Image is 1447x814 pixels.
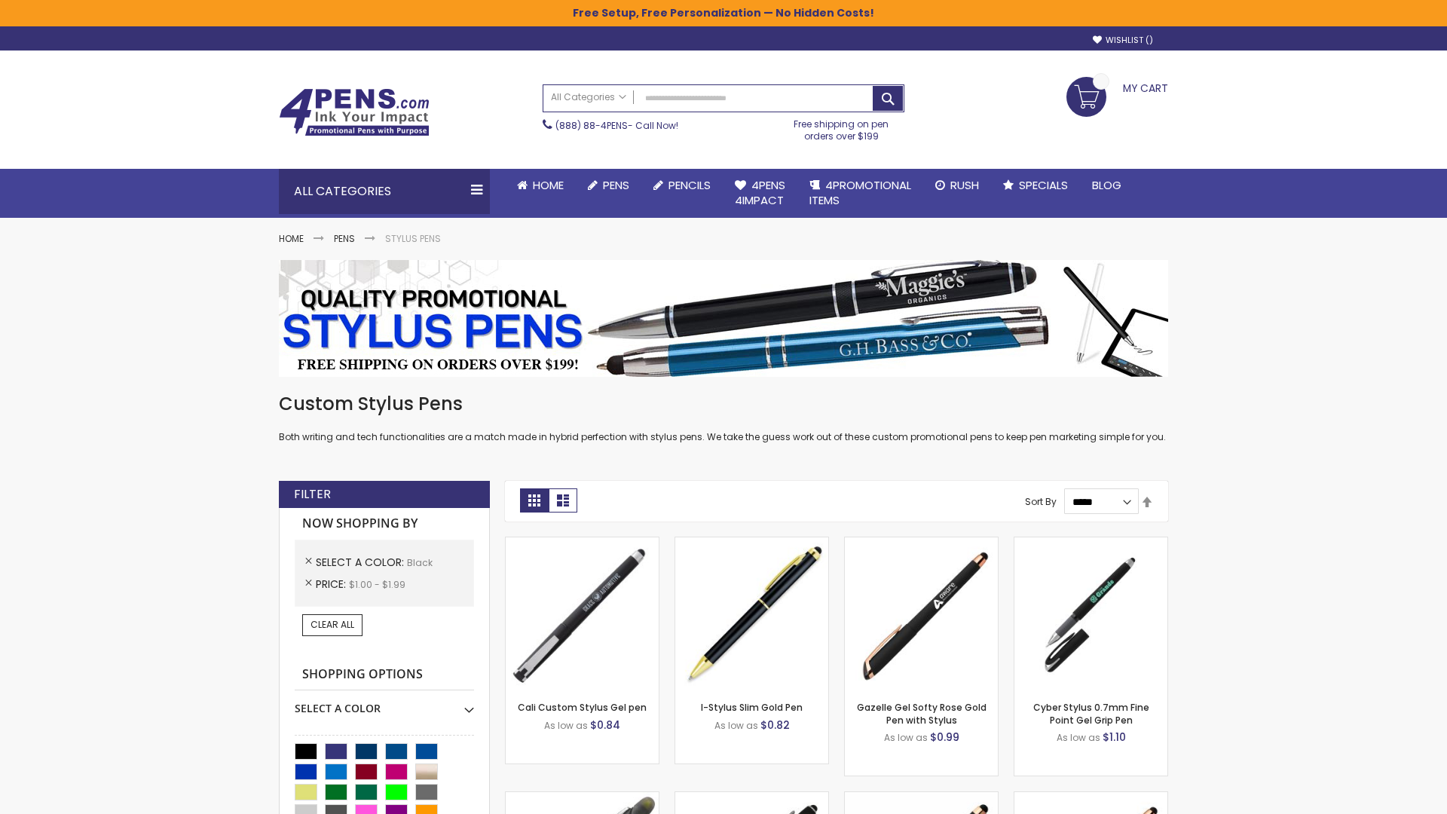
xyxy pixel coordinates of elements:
[675,537,828,690] img: I-Stylus Slim Gold-Black
[295,659,474,691] strong: Shopping Options
[295,690,474,716] div: Select A Color
[590,718,620,733] span: $0.84
[385,232,441,245] strong: Stylus Pens
[809,177,911,208] span: 4PROMOTIONAL ITEMS
[543,85,634,110] a: All Categories
[576,169,641,202] a: Pens
[1014,537,1167,690] img: Cyber Stylus 0.7mm Fine Point Gel Grip Pen-Black
[316,555,407,570] span: Select A Color
[1014,537,1167,549] a: Cyber Stylus 0.7mm Fine Point Gel Grip Pen-Black
[279,88,430,136] img: 4Pens Custom Pens and Promotional Products
[641,169,723,202] a: Pencils
[518,701,647,714] a: Cali Custom Stylus Gel pen
[349,578,405,591] span: $1.00 - $1.99
[1080,169,1133,202] a: Blog
[555,119,628,132] a: (888) 88-4PENS
[506,537,659,549] a: Cali Custom Stylus Gel pen-Black
[316,577,349,592] span: Price
[701,701,803,714] a: I-Stylus Slim Gold Pen
[544,719,588,732] span: As low as
[506,791,659,804] a: Souvenir® Jalan Highlighter Stylus Pen Combo-Black
[845,537,998,690] img: Gazelle Gel Softy Rose Gold Pen with Stylus-Black
[668,177,711,193] span: Pencils
[857,701,987,726] a: Gazelle Gel Softy Rose Gold Pen with Stylus
[533,177,564,193] span: Home
[723,169,797,218] a: 4Pens4impact
[279,232,304,245] a: Home
[279,260,1168,377] img: Stylus Pens
[675,791,828,804] a: Custom Soft Touch® Metal Pens with Stylus-Black
[884,731,928,744] span: As low as
[279,392,1168,416] h1: Custom Stylus Pens
[603,177,629,193] span: Pens
[1103,730,1126,745] span: $1.10
[735,177,785,208] span: 4Pens 4impact
[279,392,1168,444] div: Both writing and tech functionalities are a match made in hybrid perfection with stylus pens. We ...
[334,232,355,245] a: Pens
[675,537,828,549] a: I-Stylus Slim Gold-Black
[1092,177,1121,193] span: Blog
[505,169,576,202] a: Home
[551,91,626,103] span: All Categories
[845,537,998,549] a: Gazelle Gel Softy Rose Gold Pen with Stylus-Black
[311,618,354,631] span: Clear All
[279,169,490,214] div: All Categories
[302,614,363,635] a: Clear All
[294,486,331,503] strong: Filter
[555,119,678,132] span: - Call Now!
[797,169,923,218] a: 4PROMOTIONALITEMS
[950,177,979,193] span: Rush
[1093,35,1153,46] a: Wishlist
[930,730,959,745] span: $0.99
[1014,791,1167,804] a: Gazelle Gel Softy Rose Gold Pen with Stylus - ColorJet-Black
[1025,495,1057,508] label: Sort By
[779,112,905,142] div: Free shipping on pen orders over $199
[407,556,433,569] span: Black
[1019,177,1068,193] span: Specials
[845,791,998,804] a: Islander Softy Rose Gold Gel Pen with Stylus-Black
[714,719,758,732] span: As low as
[923,169,991,202] a: Rush
[760,718,790,733] span: $0.82
[1057,731,1100,744] span: As low as
[1033,701,1149,726] a: Cyber Stylus 0.7mm Fine Point Gel Grip Pen
[506,537,659,690] img: Cali Custom Stylus Gel pen-Black
[991,169,1080,202] a: Specials
[520,488,549,513] strong: Grid
[295,508,474,540] strong: Now Shopping by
